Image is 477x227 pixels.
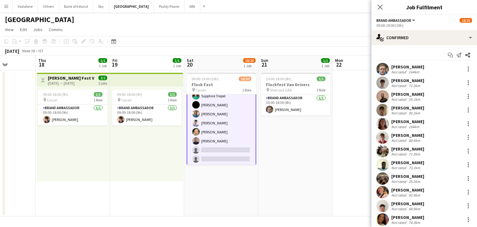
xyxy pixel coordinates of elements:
span: 09:00-18:00 (9h) [43,92,68,97]
div: Confirmed [371,30,477,45]
a: Comms [46,25,65,34]
div: [PERSON_NAME] [391,215,424,220]
span: 09:00-18:00 (9h) [117,92,142,97]
app-job-card: 09:00-18:00 (9h)1/1 Cavan1 RoleBrand Ambassador1/109:00-18:00 (9h)[PERSON_NAME] [38,90,107,126]
div: Not rated [391,83,407,88]
span: 18/20 [460,18,472,23]
span: 2/2 [98,76,107,80]
div: [PERSON_NAME] [391,91,424,97]
div: 25.2km [407,179,421,184]
div: Not rated [391,70,407,74]
span: 1/1 [98,58,107,63]
span: 18/20 [243,58,256,63]
div: 25.1km [407,97,421,102]
button: Bank of Ireland [59,0,93,12]
a: View [2,25,16,34]
div: 1 Job [321,63,329,68]
span: Thu [38,58,46,63]
span: Cavan [196,88,206,92]
div: [PERSON_NAME] [391,78,424,83]
div: [PERSON_NAME] [391,160,424,165]
h3: Job Fulfilment [371,3,477,11]
div: Not rated [391,206,407,211]
div: 90.2km [407,111,421,115]
div: [PERSON_NAME] [391,132,424,138]
div: Not rated [391,220,407,225]
app-job-card: 10:00-18:00 (8h)1/1Flockfest Van Drivers Shercock GAA1 RoleBrand Ambassador1/110:00-18:00 (8h)[PE... [261,73,330,116]
span: 1/1 [317,76,325,81]
div: [PERSON_NAME] [391,187,424,193]
div: 71.5km [407,152,421,156]
a: Jobs [31,25,45,34]
app-card-role: Brand Ambassador1/109:00-18:00 (9h)[PERSON_NAME] [38,104,107,126]
span: 1 Role [168,98,177,102]
span: Mon [335,58,343,63]
button: Brand Ambassador [376,18,416,23]
span: Sat [187,58,193,63]
div: [PERSON_NAME] [391,174,424,179]
span: 10:00-18:00 (8h) [266,76,291,81]
span: Sun [261,58,268,63]
div: [PERSON_NAME] [391,119,424,124]
div: 74.3km [407,220,421,225]
div: 164km [407,124,420,129]
div: Not rated [391,165,407,170]
div: 09:00-19:00 (10h)18/20Flock Fest Cavan1 Role[PERSON_NAME][PERSON_NAME]Sapphire Trepel[PERSON_NAME... [187,73,256,165]
button: Vodafone [13,0,38,12]
div: Not rated [391,97,407,102]
div: [PERSON_NAME] [391,105,424,111]
h3: [PERSON_NAME] Fest VAN DRIVER [48,75,94,81]
app-card-role: Brand Ambassador1/109:00-18:00 (9h)[PERSON_NAME] [112,104,182,126]
div: 92.4km [407,193,421,197]
span: Jobs [33,27,43,32]
span: Edit [20,27,27,32]
button: Paddy Power [154,0,184,12]
div: [PERSON_NAME] [391,201,424,206]
span: 19 [111,61,117,68]
div: Not rated [391,179,407,184]
span: 1/1 [94,92,102,97]
div: [DATE] [5,48,19,54]
h1: [GEOGRAPHIC_DATA] [5,15,74,24]
span: 1 Role [242,88,251,92]
div: [PERSON_NAME] [391,146,424,152]
div: [PERSON_NAME] [391,64,424,70]
span: Fri [112,58,117,63]
span: Brand Ambassador [376,18,411,23]
button: [GEOGRAPHIC_DATA] [109,0,154,12]
div: Not rated [391,152,407,156]
div: 1 Job [99,63,107,68]
span: Shercock GAA [270,88,292,92]
div: 88.6km [407,138,421,143]
div: Not rated [391,193,407,197]
span: Comms [49,27,63,32]
span: Week 38 [20,49,36,53]
h3: Flock Fest [187,82,256,87]
span: 1/1 [168,92,177,97]
button: NBI [184,0,200,12]
div: 1 Job [243,63,255,68]
a: Edit [17,25,30,34]
h3: Flockfest Van Drivers [261,82,330,87]
div: 1 Job [173,63,181,68]
span: Cavan [47,98,57,102]
div: 164km [407,70,420,74]
span: 22 [334,61,343,68]
div: Not rated [391,138,407,143]
span: 1 Role [93,98,102,102]
button: Others [38,0,59,12]
div: 73.2km [407,165,421,170]
div: 71.3km [407,83,421,88]
span: 18 [37,61,46,68]
span: 1 Role [316,88,325,92]
span: 1/1 [321,58,330,63]
span: View [5,27,14,32]
div: IST [39,49,43,53]
div: 84.9km [407,206,421,211]
span: 20 [186,61,193,68]
div: 2 jobs [98,80,107,86]
div: Not rated [391,124,407,129]
app-card-role: Brand Ambassador1/110:00-18:00 (8h)[PERSON_NAME] [261,95,330,116]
